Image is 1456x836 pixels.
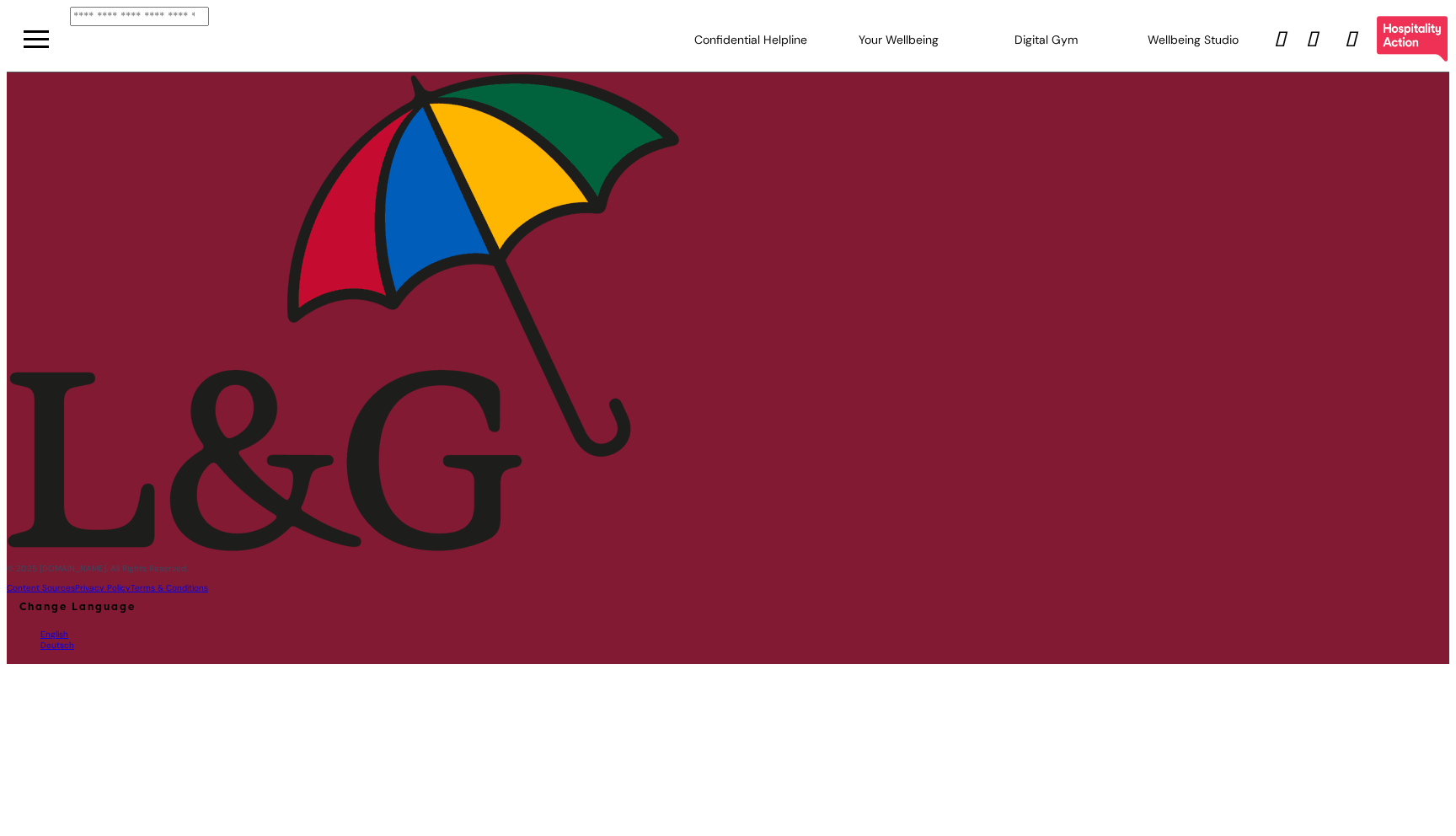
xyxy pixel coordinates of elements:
div: Confidential Helpline [677,13,825,65]
div: Digital Gym [972,13,1120,65]
a: English [40,629,68,640]
div: Your Wellbeing [825,13,972,65]
a: Content Sources [7,582,75,593]
button: Change Language [7,593,148,620]
a: Privacy Policy [75,582,131,593]
a: Deutsch [40,640,74,651]
a: Terms & Conditions [131,582,208,593]
img: Spectrum.Life logo [7,72,681,552]
div: Wellbeing Studio [1120,13,1267,65]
